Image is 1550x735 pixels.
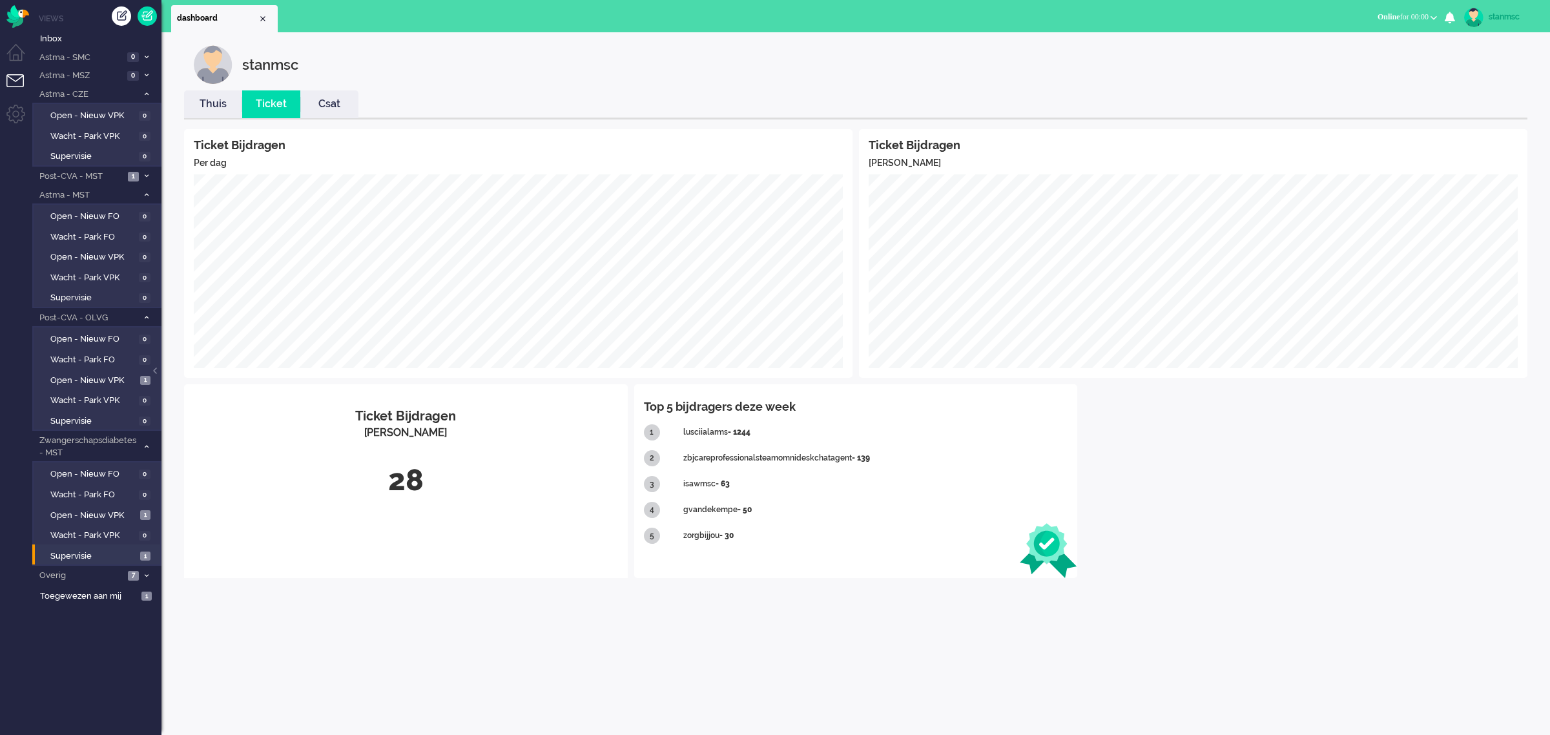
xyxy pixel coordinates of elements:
[683,471,1068,497] div: isawmsc
[139,253,150,262] span: 0
[139,335,150,344] span: 0
[728,428,750,437] b: - 1244
[127,71,139,81] span: 0
[141,592,152,601] span: 1
[50,354,136,366] span: Wacht - Park FO
[50,211,136,223] span: Open - Nieuw FO
[139,132,150,141] span: 0
[139,212,150,222] span: 0
[1489,10,1537,23] div: stanmsc
[139,417,150,426] span: 0
[37,508,160,522] a: Open - Nieuw VPK 1
[139,233,150,242] span: 0
[128,172,139,181] span: 1
[869,139,1518,152] h4: Ticket Bijdragen
[683,420,1068,446] div: lusciialarms
[37,52,123,64] span: Astma - SMC
[184,90,242,118] li: Thuis
[37,209,160,223] a: Open - Nieuw FO 0
[683,523,1068,549] div: zorgbijjou
[37,588,161,603] a: Toegewezen aan mij 1
[1464,8,1483,27] img: avatar
[128,571,139,581] span: 7
[1378,12,1429,21] span: for 00:00
[50,395,136,407] span: Wacht - Park VPK
[37,393,160,407] a: Wacht - Park VPK 0
[127,52,139,62] span: 0
[852,453,870,462] b: - 139
[139,273,150,283] span: 0
[140,510,150,520] span: 1
[37,31,161,45] a: Inbox
[171,5,278,32] li: Dashboard
[139,111,150,121] span: 0
[50,333,136,346] span: Open - Nieuw FO
[140,376,150,386] span: 1
[50,489,136,501] span: Wacht - Park FO
[300,97,358,112] a: Csat
[644,400,1068,413] h4: Top 5 bijdragers deze week
[37,312,138,324] span: Post-CVA - OLVG
[738,505,752,514] b: - 50
[194,139,843,152] h4: Ticket Bijdragen
[139,293,150,303] span: 0
[37,413,160,428] a: Supervisie 0
[37,435,138,459] span: Zwangerschapsdiabetes - MST
[50,415,136,428] span: Supervisie
[37,373,160,387] a: Open - Nieuw VPK 1
[50,510,137,522] span: Open - Nieuw VPK
[644,502,660,518] div: 4
[300,90,358,118] li: Csat
[50,550,137,563] span: Supervisie
[37,189,138,202] span: Astma - MST
[37,487,160,501] a: Wacht - Park FO 0
[50,251,136,264] span: Open - Nieuw VPK
[37,249,160,264] a: Open - Nieuw VPK 0
[716,479,730,488] b: - 63
[683,497,1068,523] div: gvandekempe
[139,490,150,500] span: 0
[6,5,29,28] img: flow_omnibird.svg
[1462,8,1537,27] a: stanmsc
[112,6,131,26] div: Creëer ticket
[194,459,618,502] div: 28
[50,375,137,387] span: Open - Nieuw VPK
[242,90,300,118] li: Ticket
[139,531,150,541] span: 0
[644,528,660,544] div: 5
[683,446,1068,471] div: zbjcareprofessionalsteamomnideskchatagent
[869,158,1518,168] h5: [PERSON_NAME]
[37,129,160,143] a: Wacht - Park VPK 0
[1378,12,1400,21] span: Online
[50,272,136,284] span: Wacht - Park VPK
[50,130,136,143] span: Wacht - Park VPK
[39,13,161,24] li: Views
[50,150,136,163] span: Supervisie
[6,74,36,103] li: Tickets menu
[37,528,160,542] a: Wacht - Park VPK 0
[140,552,150,561] span: 1
[177,13,258,24] span: dashboard
[37,108,160,122] a: Open - Nieuw VPK 0
[184,97,242,112] a: Thuis
[139,470,150,479] span: 0
[50,530,136,542] span: Wacht - Park VPK
[37,171,124,183] span: Post-CVA - MST
[37,290,160,304] a: Supervisie 0
[1370,4,1445,32] li: Onlinefor 00:00
[644,476,660,492] div: 3
[258,14,268,24] div: Close tab
[1020,523,1077,578] img: ribbon.svg
[37,270,160,284] a: Wacht - Park VPK 0
[40,33,161,45] span: Inbox
[194,158,843,168] h5: Per dag
[6,44,36,73] li: Dashboard menu
[194,426,618,440] div: [PERSON_NAME]
[139,152,150,161] span: 0
[50,231,136,243] span: Wacht - Park FO
[139,396,150,406] span: 0
[138,6,157,26] a: Quick Ticket
[242,45,298,84] div: stanmsc
[37,570,124,582] span: Overig
[1370,8,1445,26] button: Onlinefor 00:00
